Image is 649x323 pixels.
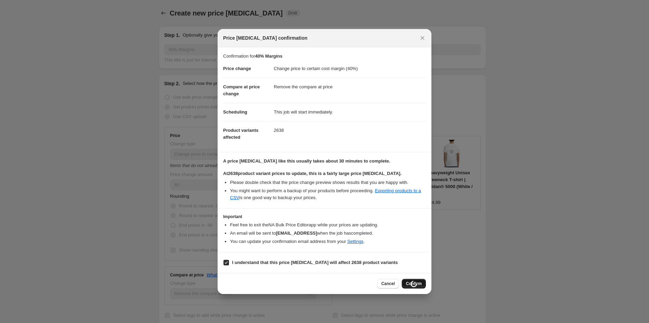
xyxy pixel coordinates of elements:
span: Cancel [381,281,395,286]
li: You might want to perform a backup of your products before proceeding. is one good way to backup ... [230,187,426,201]
button: Cancel [377,279,399,288]
b: I understand that this price [MEDICAL_DATA] will affect 2638 product variants [232,260,398,265]
li: Please double check that the price change preview shows results that you are happy with. [230,179,426,186]
dd: Change price to certain cost margin (40%) [274,60,426,78]
li: You can update your confirmation email address from your . [230,238,426,245]
dd: This job will start immediately. [274,103,426,121]
span: Compare at price change [223,84,260,96]
b: At 2638 product variant prices to update, this is a fairly large price [MEDICAL_DATA]. [223,171,401,176]
span: Price [MEDICAL_DATA] confirmation [223,35,308,41]
dd: Remove the compare at price [274,78,426,96]
p: Confirmation for [223,53,426,60]
h3: Important [223,214,426,219]
button: Close [418,33,427,43]
b: 40% Margins [255,53,282,59]
a: Settings [347,239,363,244]
li: An email will be sent to when the job has completed . [230,230,426,237]
b: A price [MEDICAL_DATA] like this usually takes about 30 minutes to complete. [223,158,390,164]
span: Price change [223,66,251,71]
b: [EMAIL_ADDRESS] [276,231,317,236]
dd: 2638 [274,121,426,139]
span: Scheduling [223,109,247,115]
span: Product variants affected [223,128,259,140]
a: Exporting products to a CSV [230,188,421,200]
li: Feel free to exit the NA Bulk Price Editor app while your prices are updating. [230,222,426,228]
